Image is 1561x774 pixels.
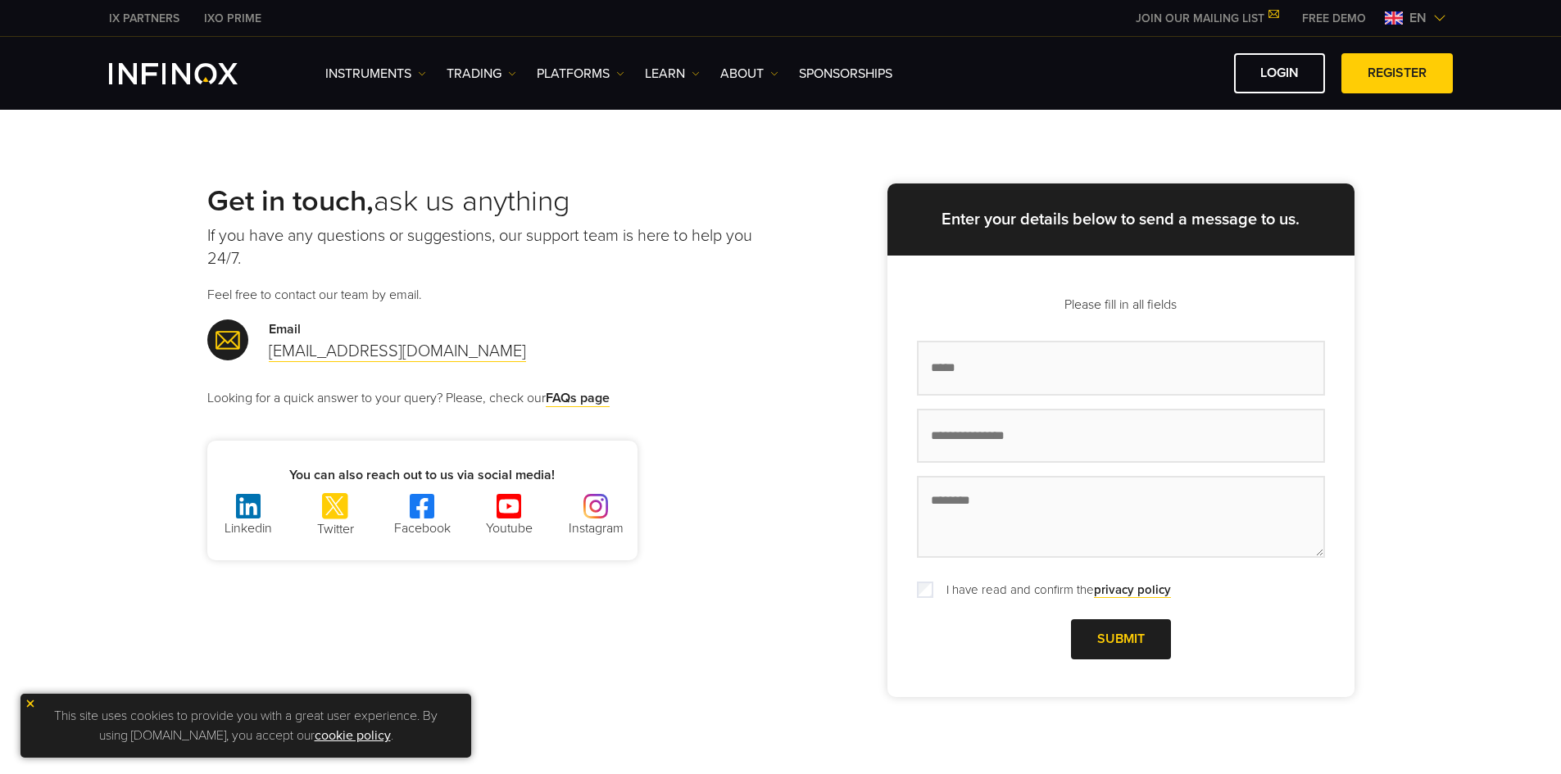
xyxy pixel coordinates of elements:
p: Facebook [381,518,463,538]
p: If you have any questions or suggestions, our support team is here to help you 24/7. [207,224,781,270]
a: privacy policy [1094,582,1171,598]
h2: ask us anything [207,183,781,220]
p: Instagram [555,518,637,538]
p: This site uses cookies to provide you with a great user experience. By using [DOMAIN_NAME], you a... [29,702,463,749]
strong: Enter your details below to send a message to us. [942,210,1300,229]
strong: You can also reach out to us via social media! [289,467,555,483]
strong: Get in touch, [207,183,374,219]
a: REGISTER [1341,53,1453,93]
p: Twitter [294,519,376,539]
strong: privacy policy [1094,582,1171,597]
a: SPONSORSHIPS [799,64,892,84]
a: INFINOX [97,10,192,27]
p: Linkedin [207,518,289,538]
a: LOGIN [1234,53,1325,93]
a: TRADING [447,64,516,84]
a: FAQs page [546,390,610,407]
a: Learn [645,64,700,84]
a: JOIN OUR MAILING LIST [1123,11,1290,25]
p: Youtube [468,518,550,538]
p: Feel free to contact our team by email. [207,285,781,305]
a: INFINOX Logo [109,63,276,84]
a: Submit [1071,619,1171,659]
strong: Email [269,321,301,337]
span: en [1403,8,1433,28]
a: Instruments [325,64,426,84]
a: cookie policy [315,727,391,744]
a: INFINOX [192,10,274,27]
p: Please fill in all fields [917,295,1325,315]
label: I have read and confirm the [937,581,1171,600]
a: INFINOX MENU [1290,10,1378,27]
img: yellow close icon [25,698,36,709]
a: PLATFORMS [537,64,624,84]
a: [EMAIL_ADDRESS][DOMAIN_NAME] [269,342,526,362]
a: ABOUT [720,64,778,84]
p: Looking for a quick answer to your query? Please, check our [207,388,781,408]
